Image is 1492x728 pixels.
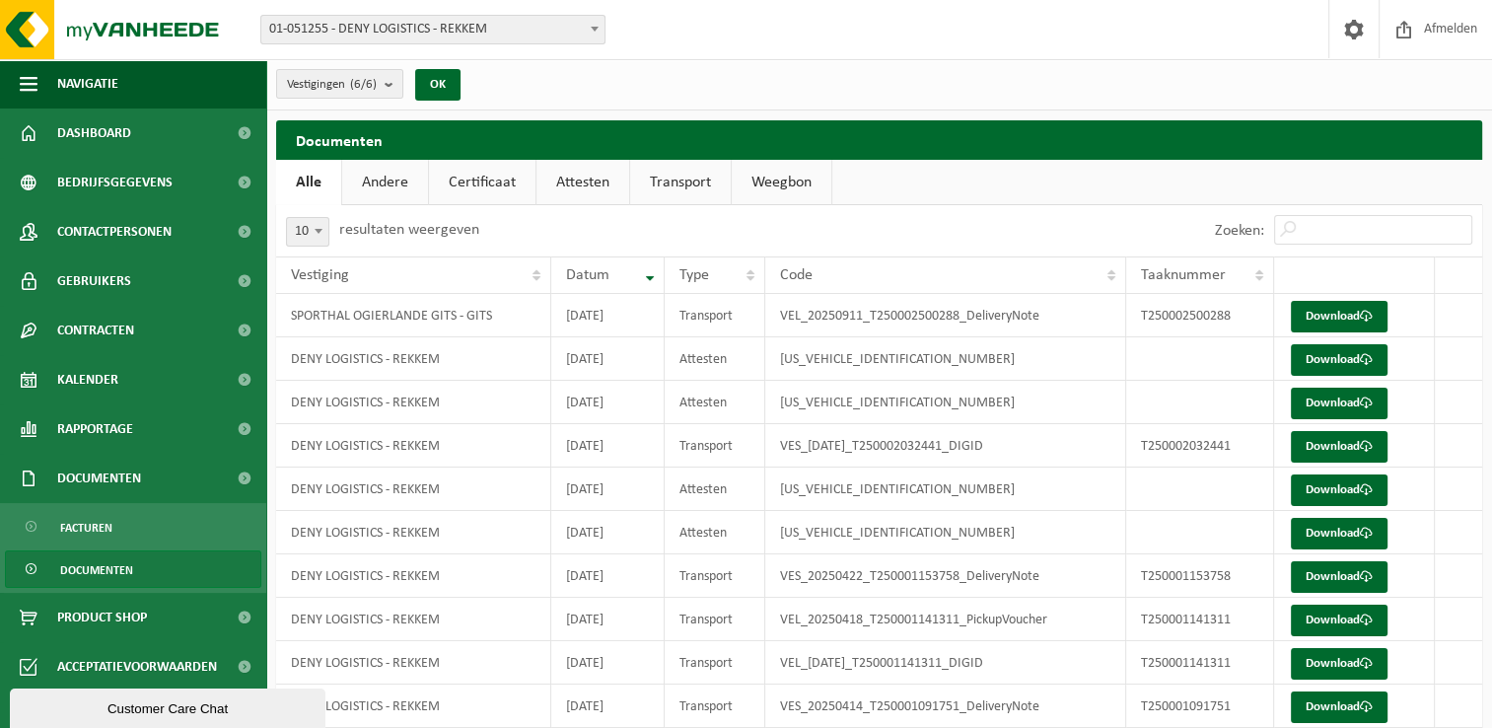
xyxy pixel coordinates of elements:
a: Documenten [5,550,261,588]
a: Download [1291,648,1387,680]
td: DENY LOGISTICS - REKKEM [276,424,551,468]
label: Zoeken: [1215,223,1264,239]
td: Attesten [665,511,765,554]
a: Andere [342,160,428,205]
span: 01-051255 - DENY LOGISTICS - REKKEM [261,16,604,43]
td: DENY LOGISTICS - REKKEM [276,685,551,728]
button: Vestigingen(6/6) [276,69,403,99]
span: Contracten [57,306,134,355]
a: Certificaat [429,160,535,205]
a: Facturen [5,508,261,546]
td: Transport [665,685,765,728]
span: 10 [286,217,329,247]
span: Vestigingen [287,70,377,100]
td: DENY LOGISTICS - REKKEM [276,598,551,641]
td: DENY LOGISTICS - REKKEM [276,381,551,424]
td: Transport [665,641,765,685]
td: [US_VEHICLE_IDENTIFICATION_NUMBER] [765,511,1126,554]
span: Datum [566,267,609,283]
a: Download [1291,344,1387,376]
td: T250002032441 [1126,424,1275,468]
span: Type [679,267,709,283]
td: [US_VEHICLE_IDENTIFICATION_NUMBER] [765,337,1126,381]
td: Attesten [665,381,765,424]
td: VEL_20250911_T250002500288_DeliveryNote [765,294,1126,337]
a: Download [1291,518,1387,549]
span: Vestiging [291,267,349,283]
td: [DATE] [551,424,665,468]
span: Gebruikers [57,256,131,306]
td: [US_VEHICLE_IDENTIFICATION_NUMBER] [765,381,1126,424]
span: Code [780,267,813,283]
a: Download [1291,605,1387,636]
label: resultaten weergeven [339,222,479,238]
count: (6/6) [350,78,377,91]
span: 01-051255 - DENY LOGISTICS - REKKEM [260,15,605,44]
td: [DATE] [551,598,665,641]
span: Documenten [60,551,133,589]
a: Attesten [536,160,629,205]
td: VEL_20250418_T250001141311_PickupVoucher [765,598,1126,641]
td: SPORTHAL OGIERLANDE GITS - GITS [276,294,551,337]
td: DENY LOGISTICS - REKKEM [276,468,551,511]
td: [DATE] [551,294,665,337]
td: DENY LOGISTICS - REKKEM [276,511,551,554]
a: Weegbon [732,160,831,205]
td: VES_20250422_T250001153758_DeliveryNote [765,554,1126,598]
td: Attesten [665,337,765,381]
td: [DATE] [551,511,665,554]
td: Attesten [665,468,765,511]
a: Download [1291,561,1387,593]
span: Facturen [60,509,112,546]
td: VEL_[DATE]_T250001141311_DIGID [765,641,1126,685]
td: [DATE] [551,337,665,381]
td: T250001141311 [1126,598,1275,641]
a: Download [1291,474,1387,506]
a: Download [1291,388,1387,419]
td: Transport [665,554,765,598]
td: [DATE] [551,554,665,598]
td: Transport [665,424,765,468]
td: DENY LOGISTICS - REKKEM [276,337,551,381]
span: Navigatie [57,59,118,109]
a: Download [1291,431,1387,463]
td: DENY LOGISTICS - REKKEM [276,641,551,685]
a: Download [1291,301,1387,332]
td: Transport [665,598,765,641]
td: DENY LOGISTICS - REKKEM [276,554,551,598]
span: Product Shop [57,593,147,642]
td: [US_VEHICLE_IDENTIFICATION_NUMBER] [765,468,1126,511]
td: T250001153758 [1126,554,1275,598]
td: T250001141311 [1126,641,1275,685]
td: VES_[DATE]_T250002032441_DIGID [765,424,1126,468]
span: Dashboard [57,109,131,158]
span: Rapportage [57,404,133,454]
span: Kalender [57,355,118,404]
button: OK [415,69,461,101]
a: Transport [630,160,731,205]
span: Acceptatievoorwaarden [57,642,217,692]
h2: Documenten [276,120,1482,159]
span: Taaknummer [1141,267,1226,283]
td: VES_20250414_T250001091751_DeliveryNote [765,685,1126,728]
td: T250002500288 [1126,294,1275,337]
td: [DATE] [551,685,665,728]
a: Alle [276,160,341,205]
iframe: chat widget [10,685,329,728]
span: Documenten [57,454,141,503]
td: Transport [665,294,765,337]
a: Download [1291,692,1387,723]
span: Contactpersonen [57,207,172,256]
span: Bedrijfsgegevens [57,158,173,207]
td: [DATE] [551,641,665,685]
td: T250001091751 [1126,685,1275,728]
td: [DATE] [551,468,665,511]
td: [DATE] [551,381,665,424]
span: 10 [287,218,328,246]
